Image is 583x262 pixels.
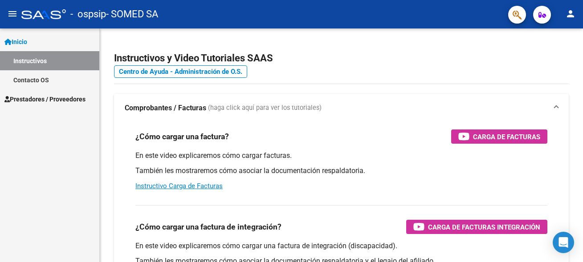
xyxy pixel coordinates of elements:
p: En este video explicaremos cómo cargar una factura de integración (discapacidad). [135,241,547,251]
span: (haga click aquí para ver los tutoriales) [208,103,322,113]
button: Carga de Facturas [451,129,547,144]
mat-expansion-panel-header: Comprobantes / Facturas (haga click aquí para ver los tutoriales) [114,94,569,122]
mat-icon: menu [7,8,18,19]
span: Carga de Facturas [473,131,540,142]
span: Inicio [4,37,27,47]
h3: ¿Cómo cargar una factura? [135,130,229,143]
h3: ¿Cómo cargar una factura de integración? [135,221,281,233]
strong: Comprobantes / Facturas [125,103,206,113]
p: En este video explicaremos cómo cargar facturas. [135,151,547,161]
span: Carga de Facturas Integración [428,222,540,233]
a: Centro de Ayuda - Administración de O.S. [114,65,247,78]
span: - SOMED SA [106,4,158,24]
button: Carga de Facturas Integración [406,220,547,234]
span: - ospsip [70,4,106,24]
span: Prestadores / Proveedores [4,94,86,104]
mat-icon: person [565,8,576,19]
div: Open Intercom Messenger [553,232,574,253]
p: También les mostraremos cómo asociar la documentación respaldatoria. [135,166,547,176]
h2: Instructivos y Video Tutoriales SAAS [114,50,569,67]
a: Instructivo Carga de Facturas [135,182,223,190]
